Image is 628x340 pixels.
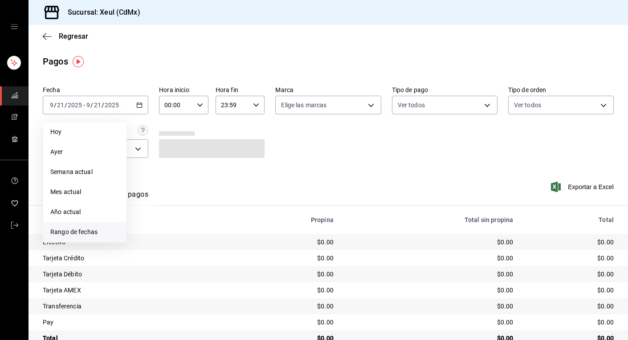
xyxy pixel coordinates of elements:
div: Efectivo [43,238,228,247]
label: Marca [275,87,381,93]
div: $0.00 [527,302,614,311]
div: Total [527,216,614,223]
h3: Sucursal: Xeul (CdMx) [61,7,140,18]
label: Hora fin [216,87,265,93]
span: / [102,101,104,109]
div: Tarjeta AMEX [43,286,228,295]
span: Elige las marcas [281,101,326,109]
div: $0.00 [348,270,514,279]
span: Semana actual [50,167,119,177]
span: Mes actual [50,187,119,197]
input: -- [57,101,65,109]
div: Propina [242,216,334,223]
span: Regresar [59,32,88,40]
div: Transferencia [43,302,228,311]
button: Regresar [43,32,88,40]
input: -- [86,101,90,109]
div: Tarjeta Crédito [43,254,228,263]
label: Tipo de pago [392,87,498,93]
div: Pay [43,318,228,327]
div: Tipo de pago [43,216,228,223]
span: Ayer [50,147,119,157]
img: Tooltip marker [73,56,84,67]
span: Año actual [50,207,119,217]
button: Ver pagos [115,190,148,205]
div: $0.00 [527,270,614,279]
span: - [83,101,85,109]
div: $0.00 [348,302,514,311]
input: ---- [67,101,82,109]
div: $0.00 [348,318,514,327]
div: Tarjeta Débito [43,270,228,279]
div: Pagos [43,55,68,68]
label: Hora inicio [159,87,208,93]
div: $0.00 [242,286,334,295]
div: $0.00 [242,302,334,311]
span: Hoy [50,127,119,137]
div: $0.00 [527,318,614,327]
div: $0.00 [348,286,514,295]
div: $0.00 [527,238,614,247]
div: $0.00 [242,318,334,327]
div: $0.00 [242,270,334,279]
input: -- [94,101,102,109]
div: $0.00 [527,254,614,263]
div: $0.00 [348,238,514,247]
label: Tipo de orden [508,87,614,93]
span: Rango de fechas [50,227,119,237]
div: $0.00 [348,254,514,263]
div: $0.00 [527,286,614,295]
button: open drawer [11,23,18,30]
div: $0.00 [242,254,334,263]
label: Fecha [43,87,148,93]
span: / [90,101,93,109]
div: Total sin propina [348,216,514,223]
div: $0.00 [242,238,334,247]
span: Ver todos [398,101,425,109]
input: -- [49,101,54,109]
button: Exportar a Excel [553,182,614,192]
span: / [54,101,57,109]
span: / [65,101,67,109]
span: Ver todos [514,101,541,109]
input: ---- [104,101,119,109]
